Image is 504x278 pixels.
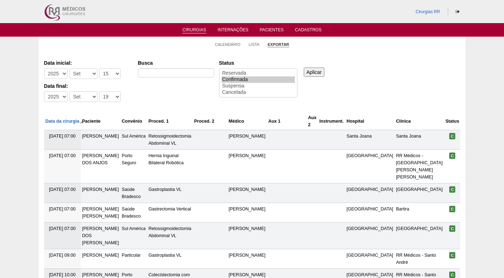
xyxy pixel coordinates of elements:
td: Santa Joana [394,130,444,150]
th: Hospital [345,113,394,130]
option: Reservada [222,70,295,76]
th: Clínica [394,113,444,130]
label: Busca [138,59,214,66]
th: Paciente [81,113,121,130]
span: Confirmada [449,206,455,212]
td: [GEOGRAPHIC_DATA] [345,223,394,249]
td: Saúde Bradesco [120,183,147,203]
td: Sul América [120,130,147,150]
td: [PERSON_NAME] [227,223,267,249]
img: ordem decrescente [79,119,84,124]
td: Sul América [120,223,147,249]
td: [GEOGRAPHIC_DATA] [345,203,394,223]
th: Status [444,113,461,130]
a: Data da cirurgia [46,119,84,124]
span: [DATE] 07:00 [49,153,76,158]
option: Suspensa [222,83,295,89]
td: Bartira [394,203,444,223]
td: [PERSON_NAME] [227,150,267,183]
a: Exportar [267,42,289,47]
label: Data inicial: [44,59,131,66]
td: Santa Joana [345,130,394,150]
span: Confirmada [449,153,455,159]
a: Cadastros [295,27,322,34]
a: Pacientes [260,27,283,34]
td: Particular [120,249,147,269]
span: Confirmada [449,225,455,232]
td: [GEOGRAPHIC_DATA] [345,183,394,203]
td: Saúde Bradesco [120,203,147,223]
td: [PERSON_NAME] [81,130,121,150]
input: Aplicar [304,68,325,77]
a: Internações [218,27,249,34]
td: RR Médicos - Santo André [394,249,444,269]
td: Retossigmoidectomia Abdominal VL [147,130,192,150]
i: Sair [456,10,460,14]
a: Cirurgias [182,27,206,33]
td: [PERSON_NAME] [227,183,267,203]
td: [PERSON_NAME] [227,249,267,269]
th: Proced. 2 [193,113,227,130]
td: [PERSON_NAME] [81,183,121,203]
a: Cirurgias RR [415,9,440,14]
option: Cancelada [222,89,295,96]
td: [GEOGRAPHIC_DATA] [345,150,394,183]
td: [PERSON_NAME] [227,130,267,150]
td: [GEOGRAPHIC_DATA] [394,183,444,203]
option: Confirmada [222,76,295,83]
th: Aux 1 [267,113,307,130]
span: [DATE] 07:00 [49,134,76,139]
td: Retossigmoidectomia Abdominal VL [147,223,192,249]
td: [PERSON_NAME] [81,249,121,269]
td: Hernia Inguinal Bilateral Robótica [147,150,192,183]
span: Confirmada [449,252,455,258]
a: Lista [249,42,259,47]
span: Confirmada [449,186,455,193]
td: Gastrectomia Vertical [147,203,192,223]
th: Médico [227,113,267,130]
span: [DATE] 10:00 [49,272,76,277]
span: Confirmada [449,133,455,139]
span: [DATE] 07:00 [49,226,76,231]
th: Convênio [120,113,147,130]
td: [PERSON_NAME] [PERSON_NAME] [81,203,121,223]
input: Digite os termos que você deseja procurar. [138,68,214,77]
a: Calendário [215,42,240,47]
span: [DATE] 07:00 [49,187,76,192]
td: [PERSON_NAME] [227,203,267,223]
td: Gastroplastia VL [147,249,192,269]
td: [GEOGRAPHIC_DATA] [345,249,394,269]
td: Gastroplastia VL [147,183,192,203]
label: Status [219,59,297,66]
th: Instrument. [318,113,345,130]
label: Data final: [44,82,131,90]
span: [DATE] 07:00 [49,207,76,212]
td: [PERSON_NAME] DOS ANJOS [81,150,121,183]
td: [PERSON_NAME] DOS [PERSON_NAME] [81,223,121,249]
td: Porto Seguro [120,150,147,183]
td: RR Médicos - [GEOGRAPHIC_DATA][PERSON_NAME][PERSON_NAME] [394,150,444,183]
th: Proced. 1 [147,113,192,130]
td: [GEOGRAPHIC_DATA] [394,223,444,249]
th: Aux 2 [307,113,318,130]
span: [DATE] 09:00 [49,253,76,258]
span: Confirmada [449,272,455,278]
